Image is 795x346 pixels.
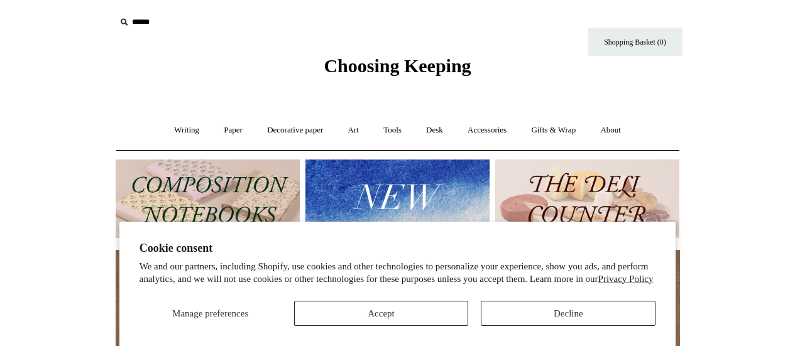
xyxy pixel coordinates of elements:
a: Gifts & Wrap [520,114,587,147]
img: 202302 Composition ledgers.jpg__PID:69722ee6-fa44-49dd-a067-31375e5d54ec [116,159,300,238]
img: New.jpg__PID:f73bdf93-380a-4a35-bcfe-7823039498e1 [305,159,490,238]
p: We and our partners, including Shopify, use cookies and other technologies to personalize your ex... [140,261,656,285]
button: Manage preferences [140,301,282,326]
a: Decorative paper [256,114,334,147]
a: About [589,114,632,147]
img: The Deli Counter [495,159,679,238]
a: Paper [212,114,254,147]
a: Privacy Policy [598,274,654,284]
a: Desk [415,114,454,147]
a: Tools [372,114,413,147]
a: Accessories [456,114,518,147]
span: Choosing Keeping [324,55,471,76]
a: Art [337,114,370,147]
a: Shopping Basket (0) [588,28,683,56]
span: Manage preferences [172,308,248,318]
button: Accept [294,301,469,326]
a: Choosing Keeping [324,65,471,74]
h2: Cookie consent [140,242,656,255]
button: Decline [481,301,655,326]
a: Writing [163,114,211,147]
